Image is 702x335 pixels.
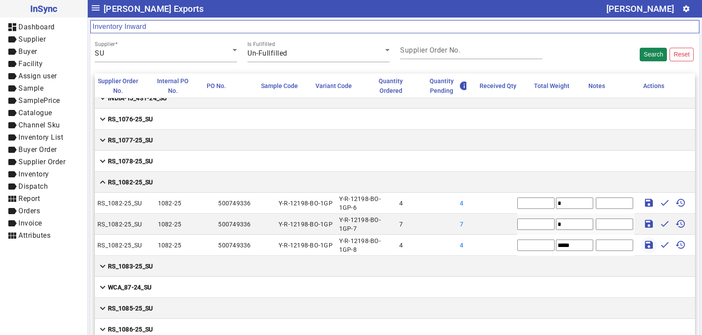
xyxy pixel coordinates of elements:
[90,20,699,33] mat-card-header: Inventory Inward
[95,214,155,235] mat-cell: RS_1082-25_SU
[7,71,18,81] mat-icon: label
[155,193,216,214] mat-cell: 1082-25
[370,76,412,95] div: Quantity Ordered
[644,240,654,250] mat-icon: save
[108,283,151,292] strong: WCA_87-24_SU
[606,2,674,16] div: [PERSON_NAME]
[155,235,216,256] mat-cell: 1082-25
[370,76,419,95] div: Quantity Ordered
[7,83,18,94] mat-icon: label
[18,194,40,203] span: Report
[337,193,397,214] mat-cell: Y-R-12198-BO-1GP-6
[18,207,40,215] span: Orders
[7,194,18,204] mat-icon: view_module
[18,231,50,240] span: Attributes
[670,48,694,61] button: Reset
[7,145,18,155] mat-icon: label
[675,197,686,208] mat-icon: history
[108,262,153,271] strong: RS_1083-25_SU
[7,120,18,130] mat-icon: label
[7,169,18,180] mat-icon: label
[276,193,337,214] mat-cell: Y-R-12198-BO-1GP
[97,156,108,166] mat-icon: expand_more
[261,81,298,91] div: Sample Code
[18,109,52,117] span: Catalogue
[18,72,57,80] span: Assign user
[18,158,65,166] span: Supplier Order
[397,235,457,256] mat-cell: 4
[18,96,60,105] span: SamplePrice
[7,157,18,167] mat-icon: label
[588,81,613,91] div: Notes
[659,219,670,229] mat-icon: done
[18,47,37,56] span: Buyer
[425,76,474,95] div: Quantity Pending
[7,230,18,241] mat-icon: view_module
[643,81,664,91] div: Actions
[97,324,108,335] mat-icon: expand_more
[18,182,48,190] span: Dispatch
[207,81,226,91] div: PO No.
[90,3,101,13] mat-icon: menu
[18,121,60,129] span: Channel Sku
[155,214,216,235] mat-cell: 1082-25
[18,23,55,31] span: Dashboard
[97,261,108,272] mat-icon: expand_more
[97,114,108,124] mat-icon: expand_more
[480,81,516,91] div: Received Qty
[459,81,466,91] mat-icon: info
[108,115,153,123] strong: RS_1076-25_SU
[104,2,204,16] span: [PERSON_NAME] Exports
[643,81,672,91] div: Actions
[397,214,457,235] mat-cell: 7
[460,199,478,208] div: 4
[7,95,18,106] mat-icon: label
[276,235,337,256] mat-cell: Y-R-12198-BO-1GP
[7,22,18,32] mat-icon: dashboard
[215,214,276,235] mat-cell: 500749336
[425,76,466,95] div: Quantity Pending
[18,35,46,43] span: Supplier
[659,240,670,250] mat-icon: done
[400,46,460,54] mat-label: Supplier Order No.
[95,41,115,47] mat-label: Supplier
[108,325,153,334] strong: RS_1086-25_SU
[18,219,42,227] span: Invoice
[108,178,153,187] strong: RS_1082-25_SU
[460,241,478,250] div: 4
[315,81,352,91] div: Variant Code
[152,76,201,95] div: Internal PO No.
[640,48,667,61] button: Search
[7,132,18,143] mat-icon: label
[108,157,153,166] strong: RS_1078-25_SU
[108,136,153,145] strong: RS_1077-25_SU
[18,170,49,178] span: Inventory
[95,193,155,214] mat-cell: RS_1082-25_SU
[7,2,80,16] span: InSync
[644,197,654,208] mat-icon: save
[18,84,43,92] span: Sample
[97,135,108,145] mat-icon: expand_more
[675,219,686,229] mat-icon: history
[315,81,360,91] div: Variant Code
[97,177,108,187] mat-icon: expand_less
[480,81,524,91] div: Received Qty
[261,81,306,91] div: Sample Code
[207,81,234,91] div: PO No.
[534,81,577,91] div: Total Weight
[247,49,287,57] span: Un-Fullfilled
[152,76,193,95] div: Internal PO No.
[588,81,605,91] div: Notes
[7,46,18,57] mat-icon: label
[337,235,397,256] mat-cell: Y-R-12198-BO-1GP-8
[97,282,108,293] mat-icon: expand_more
[659,197,670,208] mat-icon: done
[215,193,276,214] mat-cell: 500749336
[7,218,18,229] mat-icon: label
[97,76,147,95] div: Supplier Order No.
[644,219,654,229] mat-icon: save
[534,81,569,91] div: Total Weight
[18,145,57,154] span: Buyer Order
[675,240,686,250] mat-icon: history
[97,76,139,95] div: Supplier Order No.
